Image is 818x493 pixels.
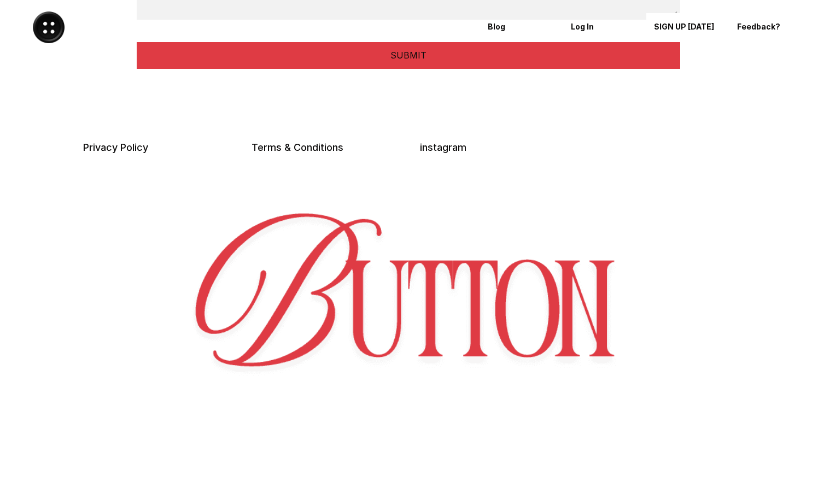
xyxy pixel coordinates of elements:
[420,142,466,153] a: instagram
[480,13,558,42] a: Blog
[390,49,426,61] p: SUBMIT
[252,142,343,153] a: Terms & Conditions
[563,13,641,42] a: Log In
[729,13,807,42] a: Feedback?
[488,22,550,32] p: Blog
[137,42,681,69] button: SUBMIT
[83,142,148,153] a: Privacy Policy
[654,22,716,32] p: SIGN UP [DATE]
[737,22,799,32] p: Feedback?
[646,13,724,42] a: SIGN UP [DATE]
[571,22,633,32] p: Log In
